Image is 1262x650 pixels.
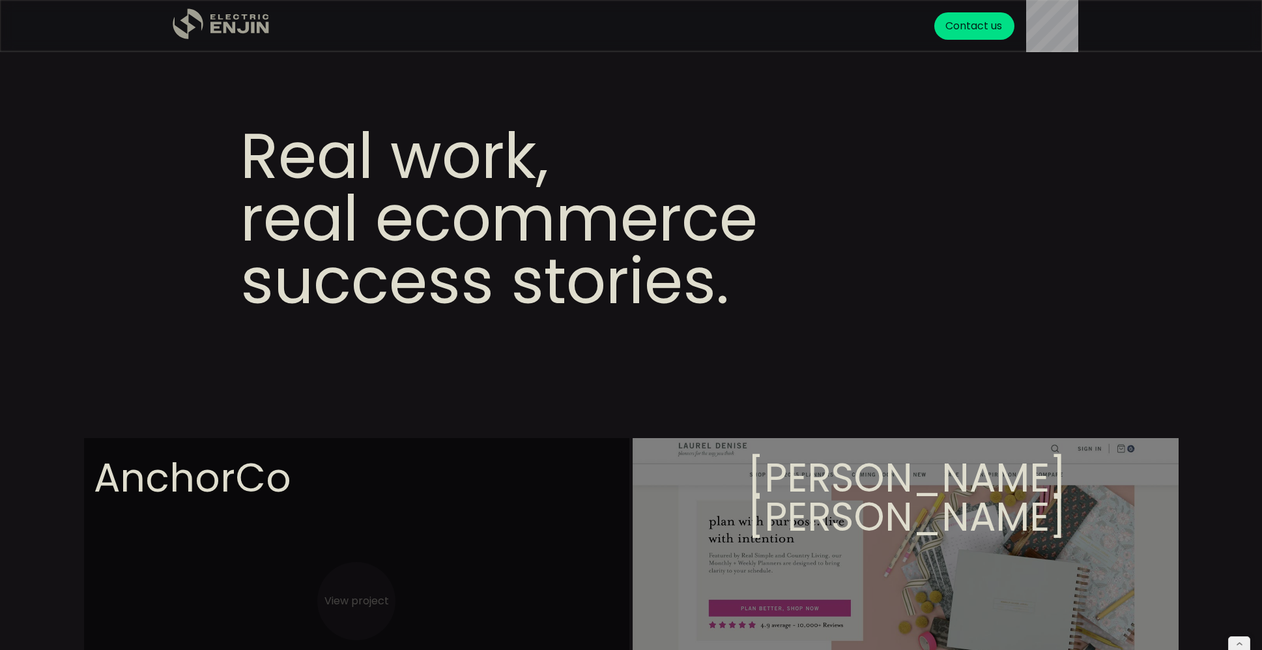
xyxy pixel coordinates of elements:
h3: [PERSON_NAME] [PERSON_NAME] [642,458,1179,537]
h3: AnchorCo [94,458,298,497]
a: home [173,8,270,44]
a: Contact us [934,12,1014,40]
div: Contact us [945,18,1002,34]
strong: Real work, real ecommerce success stories. [240,112,758,325]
